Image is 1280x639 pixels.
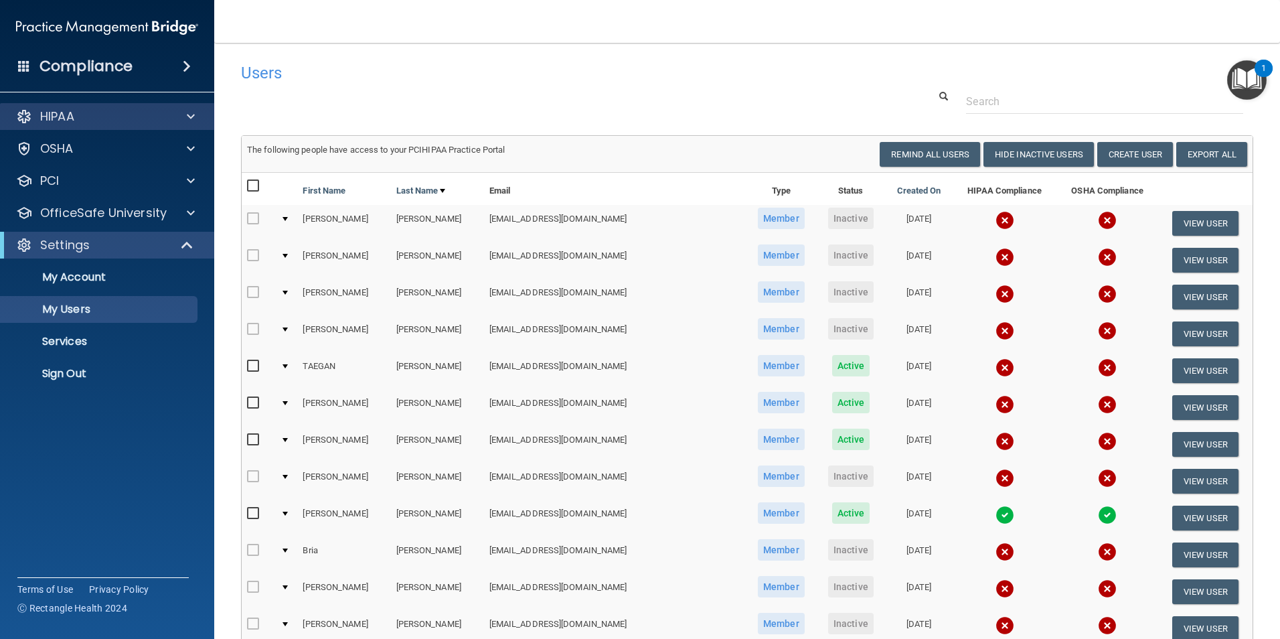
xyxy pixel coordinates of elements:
[396,183,446,199] a: Last Name
[995,248,1014,267] img: cross.ca9f0e7f.svg
[9,271,191,284] p: My Account
[995,579,1014,598] img: cross.ca9f0e7f.svg
[39,57,133,76] h4: Compliance
[1172,211,1238,236] button: View User
[1056,173,1158,205] th: OSHA Compliance
[391,500,484,537] td: [PERSON_NAME]
[484,426,746,463] td: [EMAIL_ADDRESS][DOMAIN_NAME]
[832,355,870,376] span: Active
[1098,358,1117,377] img: cross.ca9f0e7f.svg
[484,205,746,242] td: [EMAIL_ADDRESS][DOMAIN_NAME]
[1098,616,1117,635] img: cross.ca9f0e7f.svg
[758,466,805,487] span: Member
[40,205,167,221] p: OfficeSafe University
[297,279,390,315] td: [PERSON_NAME]
[885,242,953,279] td: [DATE]
[484,242,746,279] td: [EMAIL_ADDRESS][DOMAIN_NAME]
[995,469,1014,488] img: cross.ca9f0e7f.svg
[953,173,1056,205] th: HIPAA Compliance
[391,352,484,389] td: [PERSON_NAME]
[1098,469,1117,488] img: cross.ca9f0e7f.svg
[885,500,953,537] td: [DATE]
[966,89,1243,114] input: Search
[391,463,484,500] td: [PERSON_NAME]
[885,389,953,426] td: [DATE]
[758,244,805,266] span: Member
[828,318,874,340] span: Inactive
[16,237,194,253] a: Settings
[885,426,953,463] td: [DATE]
[391,205,484,242] td: [PERSON_NAME]
[16,205,195,221] a: OfficeSafe University
[1097,142,1173,167] button: Create User
[1172,285,1238,309] button: View User
[1098,432,1117,451] img: cross.ca9f0e7f.svg
[828,576,874,597] span: Inactive
[1172,395,1238,420] button: View User
[1098,248,1117,267] img: cross.ca9f0e7f.svg
[758,539,805,561] span: Member
[758,355,805,376] span: Member
[1172,248,1238,273] button: View User
[828,281,874,303] span: Inactive
[391,242,484,279] td: [PERSON_NAME]
[758,281,805,303] span: Member
[758,318,805,340] span: Member
[816,173,885,205] th: Status
[1098,322,1117,340] img: cross.ca9f0e7f.svg
[1098,579,1117,598] img: cross.ca9f0e7f.svg
[995,616,1014,635] img: cross.ca9f0e7f.svg
[1098,506,1117,524] img: tick.e7d51cea.svg
[9,303,191,316] p: My Users
[297,500,390,537] td: [PERSON_NAME]
[391,279,484,315] td: [PERSON_NAME]
[303,183,345,199] a: First Name
[885,537,953,573] td: [DATE]
[297,352,390,389] td: TAEGAN
[247,145,505,155] span: The following people have access to your PCIHIPAA Practice Portal
[391,315,484,352] td: [PERSON_NAME]
[1098,285,1117,303] img: cross.ca9f0e7f.svg
[1176,142,1247,167] a: Export All
[832,502,870,524] span: Active
[1172,358,1238,383] button: View User
[758,392,805,413] span: Member
[995,395,1014,414] img: cross.ca9f0e7f.svg
[391,537,484,573] td: [PERSON_NAME]
[832,429,870,450] span: Active
[297,573,390,610] td: [PERSON_NAME]
[89,583,149,596] a: Privacy Policy
[16,14,198,41] img: PMB logo
[1261,68,1266,86] div: 1
[484,463,746,500] td: [EMAIL_ADDRESS][DOMAIN_NAME]
[484,537,746,573] td: [EMAIL_ADDRESS][DOMAIN_NAME]
[995,506,1014,524] img: tick.e7d51cea.svg
[828,466,874,487] span: Inactive
[17,601,127,615] span: Ⓒ Rectangle Health 2024
[828,613,874,634] span: Inactive
[758,576,805,597] span: Member
[828,208,874,229] span: Inactive
[1227,60,1267,100] button: Open Resource Center, 1 new notification
[1098,543,1117,561] img: cross.ca9f0e7f.svg
[828,539,874,561] span: Inactive
[880,142,980,167] button: Remind All Users
[484,173,746,205] th: Email
[16,109,195,125] a: HIPAA
[9,335,191,348] p: Services
[995,543,1014,561] img: cross.ca9f0e7f.svg
[297,315,390,352] td: [PERSON_NAME]
[297,205,390,242] td: [PERSON_NAME]
[297,537,390,573] td: Bria
[832,392,870,413] span: Active
[391,389,484,426] td: [PERSON_NAME]
[484,279,746,315] td: [EMAIL_ADDRESS][DOMAIN_NAME]
[758,613,805,634] span: Member
[828,244,874,266] span: Inactive
[1172,469,1238,494] button: View User
[995,322,1014,340] img: cross.ca9f0e7f.svg
[746,173,816,205] th: Type
[885,352,953,389] td: [DATE]
[40,141,74,157] p: OSHA
[297,242,390,279] td: [PERSON_NAME]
